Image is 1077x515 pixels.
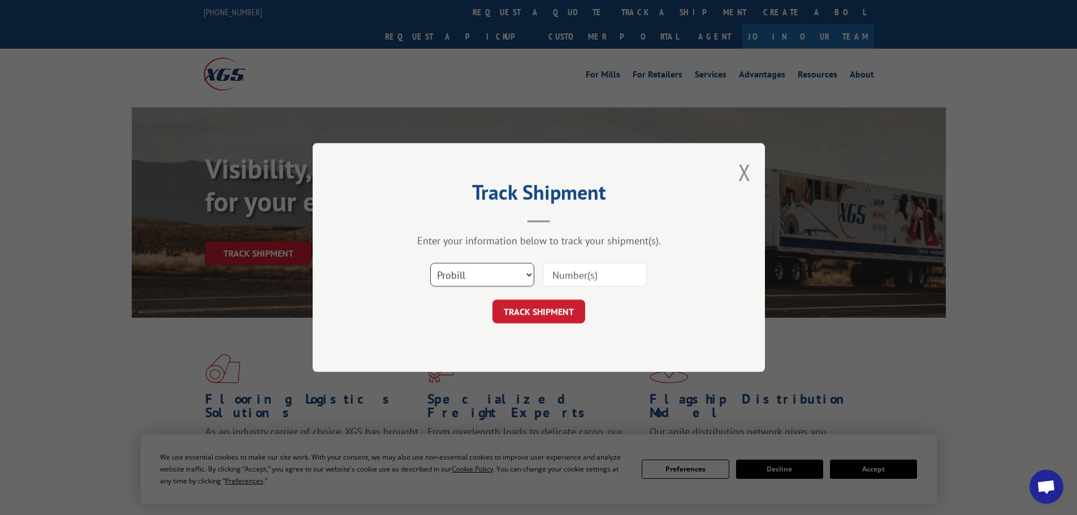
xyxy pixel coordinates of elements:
[492,300,585,323] button: TRACK SHIPMENT
[543,263,647,287] input: Number(s)
[369,234,708,247] div: Enter your information below to track your shipment(s).
[738,157,751,187] button: Close modal
[369,184,708,206] h2: Track Shipment
[1030,470,1063,504] div: Open chat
